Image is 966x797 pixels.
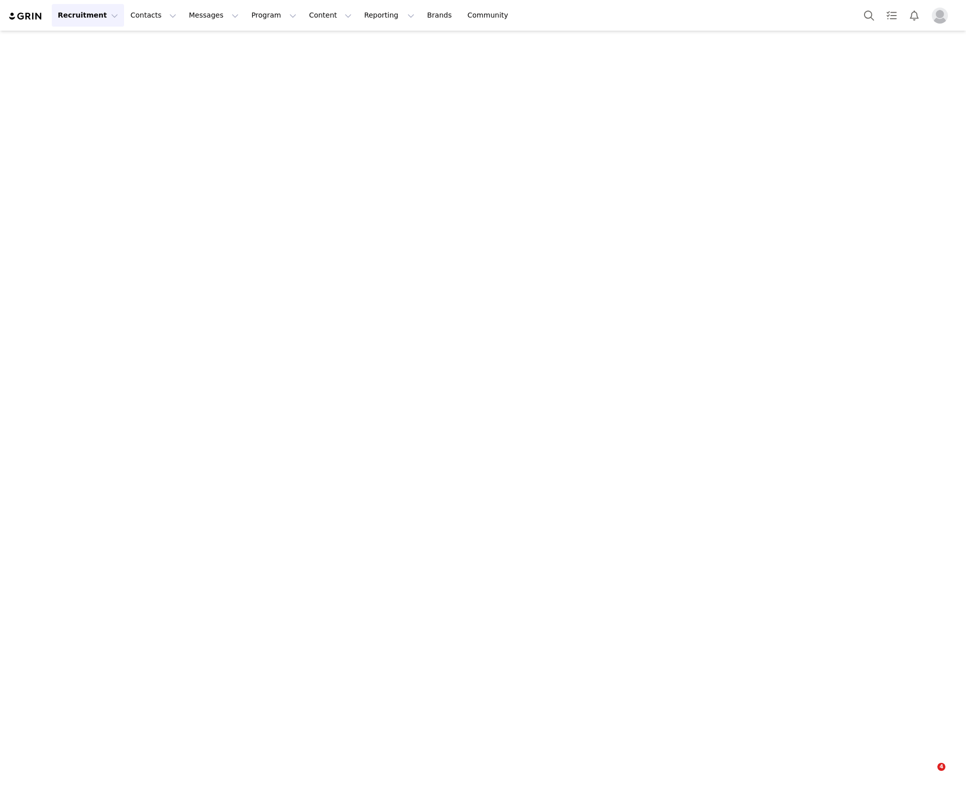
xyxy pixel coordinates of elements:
button: Recruitment [52,4,124,27]
span: 4 [937,763,945,771]
button: Search [858,4,880,27]
a: Brands [421,4,461,27]
button: Content [303,4,358,27]
img: grin logo [8,12,43,21]
button: Contacts [125,4,182,27]
img: placeholder-profile.jpg [932,8,948,24]
a: Community [462,4,519,27]
iframe: Intercom live chat [917,763,941,787]
a: Tasks [881,4,903,27]
button: Profile [926,8,958,24]
button: Notifications [903,4,925,27]
button: Program [245,4,302,27]
button: Reporting [358,4,420,27]
button: Messages [183,4,245,27]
